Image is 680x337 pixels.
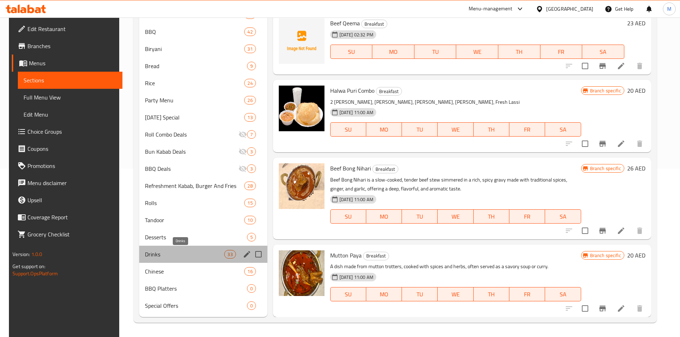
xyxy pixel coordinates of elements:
[245,114,255,121] span: 13
[244,199,256,207] div: items
[627,250,645,260] h6: 20 AED
[145,45,244,53] span: Biryani
[578,58,593,73] span: Select to update
[145,147,238,156] div: Bun Kabab Deals
[631,57,648,75] button: delete
[330,45,372,59] button: SU
[330,122,366,137] button: SU
[145,164,238,173] span: BBQ Deals
[244,79,256,87] div: items
[225,251,235,258] span: 33
[29,59,117,67] span: Menus
[18,89,122,106] a: Full Menu View
[244,27,256,36] div: items
[27,144,117,153] span: Coupons
[627,163,645,173] h6: 26 AED
[330,163,371,174] span: Beef Bong Nihari
[245,268,255,275] span: 16
[405,289,435,300] span: TU
[594,222,611,239] button: Branch-specific-item
[12,123,122,140] a: Choice Groups
[247,131,256,138] span: 7
[279,86,324,131] img: Halwa Puri Combo
[244,45,256,53] div: items
[12,55,122,72] a: Menus
[139,211,267,229] div: Tandoor10
[366,122,402,137] button: MO
[456,45,498,59] button: WE
[333,47,369,57] span: SU
[145,27,244,36] span: BBQ
[405,124,435,135] span: TU
[333,211,363,222] span: SU
[548,289,578,300] span: SA
[12,250,30,259] span: Version:
[337,31,376,38] span: [DATE] 02:32 PM
[405,211,435,222] span: TU
[31,250,42,259] span: 1.0.0
[245,97,255,104] span: 26
[330,175,581,193] p: Beef Bong Nihari is a slow-cooked, tender beef stew simmered in a rich, spicy gravy made with tra...
[402,122,438,137] button: TU
[27,230,117,239] span: Grocery Checklist
[512,289,542,300] span: FR
[12,140,122,157] a: Coupons
[247,301,256,310] div: items
[438,287,473,301] button: WE
[279,163,324,209] img: Beef Bong Nihari
[145,284,247,293] div: BBQ Platters
[139,40,267,57] div: Biryani31
[438,209,473,224] button: WE
[333,124,363,135] span: SU
[585,47,621,57] span: SA
[477,289,507,300] span: TH
[238,164,247,173] svg: Inactive section
[330,209,366,224] button: SU
[375,47,412,57] span: MO
[617,304,625,313] a: Edit menu item
[27,127,117,136] span: Choice Groups
[617,62,625,70] a: Edit menu item
[459,47,495,57] span: WE
[245,200,255,206] span: 15
[440,289,470,300] span: WE
[512,124,542,135] span: FR
[145,96,244,104] span: Party Menu
[501,47,538,57] span: TH
[139,246,267,263] div: Drinks33edit
[477,124,507,135] span: TH
[27,25,117,33] span: Edit Restaurant
[139,143,267,160] div: Bun Kabab Deals3
[139,297,267,314] div: Special Offers0
[139,177,267,194] div: Refreshment Kabab, Burger And Fries28
[372,45,414,59] button: MO
[145,62,247,70] span: Bread
[512,211,542,222] span: FR
[330,250,362,261] span: Mutton Paya
[145,113,244,122] div: Today's Special
[145,130,238,139] span: Roll Combo Deals
[545,122,581,137] button: SA
[247,284,256,293] div: items
[337,196,376,203] span: [DATE] 11:00 AM
[587,252,624,259] span: Branch specific
[627,86,645,96] h6: 20 AED
[631,222,648,239] button: delete
[366,287,402,301] button: MO
[361,20,387,28] div: Breakfast
[247,130,256,139] div: items
[369,289,399,300] span: MO
[337,274,376,281] span: [DATE] 11:00 AM
[376,87,402,96] span: Breakfast
[372,165,398,173] div: Breakfast
[594,135,611,152] button: Branch-specific-item
[145,233,247,241] span: Desserts
[440,211,470,222] span: WE
[545,209,581,224] button: SA
[582,45,624,59] button: SA
[594,300,611,317] button: Branch-specific-item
